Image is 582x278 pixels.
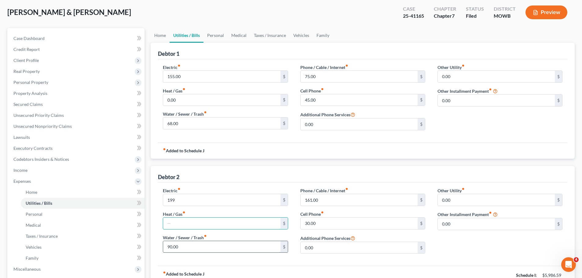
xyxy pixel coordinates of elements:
[163,218,280,229] input: --
[163,148,204,154] strong: Added to Schedule J
[13,36,45,41] span: Case Dashboard
[7,8,131,16] span: [PERSON_NAME] & [PERSON_NAME]
[158,50,179,57] div: Debtor 1
[9,132,145,143] a: Lawsuits
[301,218,418,229] input: --
[574,257,579,262] span: 4
[489,211,492,214] i: fiber_manual_record
[313,28,333,43] a: Family
[301,194,418,206] input: --
[301,94,418,106] input: --
[13,47,40,52] span: Credit Report
[280,218,288,229] div: $
[163,117,280,129] input: --
[158,173,179,181] div: Debtor 2
[418,94,425,106] div: $
[182,211,185,214] i: fiber_manual_record
[418,71,425,82] div: $
[9,99,145,110] a: Secured Claims
[13,69,40,74] span: Real Property
[13,179,31,184] span: Expenses
[13,124,72,129] span: Unsecured Nonpriority Claims
[163,194,280,206] input: --
[13,157,69,162] span: Codebtors Insiders & Notices
[13,146,53,151] span: Executory Contracts
[434,5,456,13] div: Chapter
[9,44,145,55] a: Credit Report
[182,88,185,91] i: fiber_manual_record
[494,13,516,20] div: MOWB
[438,194,555,206] input: --
[437,187,465,194] label: Other Utility
[300,111,355,118] label: Additional Phone Services
[345,64,348,67] i: fiber_manual_record
[13,168,27,173] span: Income
[434,13,456,20] div: Chapter
[280,194,288,206] div: $
[13,102,43,107] span: Secured Claims
[561,257,576,272] iframe: Intercom live chat
[163,111,207,117] label: Water / Sewer / Trash
[13,135,30,140] span: Lawsuits
[300,211,324,217] label: Cell Phone
[321,211,324,214] i: fiber_manual_record
[280,94,288,106] div: $
[466,5,484,13] div: Status
[13,58,39,63] span: Client Profile
[466,13,484,20] div: Filed
[9,88,145,99] a: Property Analysis
[163,148,166,151] i: fiber_manual_record
[525,5,567,19] button: Preview
[555,194,562,206] div: $
[438,95,555,106] input: --
[9,33,145,44] a: Case Dashboard
[462,187,465,190] i: fiber_manual_record
[345,187,348,190] i: fiber_manual_record
[21,220,145,231] a: Medical
[21,198,145,209] a: Utilities / Bills
[228,28,250,43] a: Medical
[9,143,145,154] a: Executory Contracts
[280,117,288,129] div: $
[163,271,166,274] i: fiber_manual_record
[555,95,562,106] div: $
[21,242,145,253] a: Vehicles
[280,71,288,82] div: $
[151,28,170,43] a: Home
[438,218,555,230] input: --
[13,113,64,118] span: Unsecured Priority Claims
[163,64,181,70] label: Electric
[21,231,145,242] a: Taxes / Insurance
[21,209,145,220] a: Personal
[203,28,228,43] a: Personal
[516,273,537,278] strong: Schedule I:
[170,28,203,43] a: Utilities / Bills
[163,187,181,194] label: Electric
[494,5,516,13] div: District
[300,88,324,94] label: Cell Phone
[13,91,47,96] span: Property Analysis
[163,88,185,94] label: Heat / Gas
[437,88,492,94] label: Other Installment Payment
[163,241,280,253] input: --
[21,187,145,198] a: Home
[403,13,424,20] div: 25-41165
[418,218,425,229] div: $
[163,234,207,241] label: Water / Sewer / Trash
[178,187,181,190] i: fiber_manual_record
[26,233,58,239] span: Taxes / Insurance
[178,64,181,67] i: fiber_manual_record
[300,234,355,242] label: Additional Phone Services
[26,255,38,261] span: Family
[21,253,145,264] a: Family
[300,187,348,194] label: Phone / Cable / Internet
[26,244,42,250] span: Vehicles
[280,241,288,253] div: $
[489,88,492,91] i: fiber_manual_record
[555,71,562,82] div: $
[418,194,425,206] div: $
[418,242,425,254] div: $
[163,94,280,106] input: --
[301,242,418,254] input: --
[437,211,492,218] label: Other Installment Payment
